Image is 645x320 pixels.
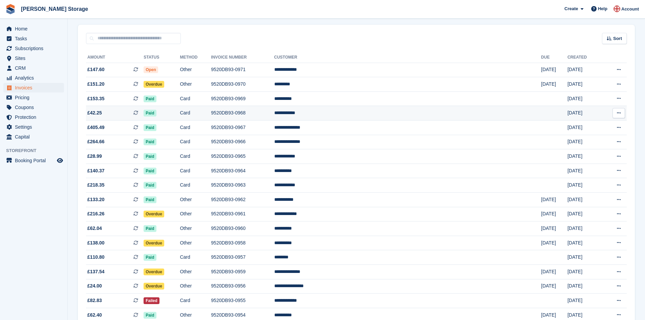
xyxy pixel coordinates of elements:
[567,250,602,265] td: [DATE]
[15,54,56,63] span: Sites
[144,138,156,145] span: Paid
[567,294,602,308] td: [DATE]
[144,254,156,261] span: Paid
[567,193,602,207] td: [DATE]
[3,122,64,132] a: menu
[211,294,274,308] td: 9520DB93-0955
[3,103,64,112] a: menu
[56,156,64,165] a: Preview store
[211,265,274,279] td: 9520DB93-0959
[180,265,211,279] td: Other
[144,81,164,88] span: Overdue
[180,106,211,121] td: Card
[87,66,105,73] span: £147.60
[211,250,274,265] td: 9520DB93-0957
[211,221,274,236] td: 9520DB93-0960
[144,312,156,319] span: Paid
[180,279,211,294] td: Other
[144,297,159,304] span: Failed
[144,225,156,232] span: Paid
[6,147,67,154] span: Storefront
[541,63,567,77] td: [DATE]
[144,52,180,63] th: Status
[3,112,64,122] a: menu
[144,283,164,290] span: Overdue
[567,149,602,164] td: [DATE]
[3,63,64,73] a: menu
[211,279,274,294] td: 9520DB93-0956
[567,164,602,178] td: [DATE]
[211,77,274,92] td: 9520DB93-0970
[567,178,602,193] td: [DATE]
[3,34,64,43] a: menu
[144,153,156,160] span: Paid
[87,95,105,102] span: £153.35
[15,156,56,165] span: Booking Portal
[211,164,274,178] td: 9520DB93-0964
[541,265,567,279] td: [DATE]
[567,91,602,106] td: [DATE]
[15,44,56,53] span: Subscriptions
[3,156,64,165] a: menu
[87,124,105,131] span: £405.49
[567,221,602,236] td: [DATE]
[15,83,56,92] span: Invoices
[211,121,274,135] td: 9520DB93-0967
[180,121,211,135] td: Card
[180,178,211,193] td: Card
[87,196,105,203] span: £133.20
[15,122,56,132] span: Settings
[3,73,64,83] a: menu
[180,149,211,164] td: Card
[87,297,102,304] span: £82.83
[567,279,602,294] td: [DATE]
[621,6,639,13] span: Account
[274,52,541,63] th: Customer
[567,121,602,135] td: [DATE]
[180,236,211,250] td: Other
[180,207,211,221] td: Other
[211,193,274,207] td: 9520DB93-0962
[211,63,274,77] td: 9520DB93-0971
[541,236,567,250] td: [DATE]
[87,182,105,189] span: £218.35
[87,153,102,160] span: £28.99
[15,73,56,83] span: Analytics
[144,269,164,275] span: Overdue
[613,35,622,42] span: Sort
[87,312,102,319] span: £62.40
[87,254,105,261] span: £110.80
[15,93,56,102] span: Pricing
[15,112,56,122] span: Protection
[211,52,274,63] th: Invoice Number
[5,4,16,14] img: stora-icon-8386f47178a22dfd0bd8f6a31ec36ba5ce8667c1dd55bd0f319d3a0aa187defe.svg
[87,138,105,145] span: £264.66
[87,81,105,88] span: £151.20
[211,207,274,221] td: 9520DB93-0961
[144,182,156,189] span: Paid
[87,239,105,247] span: £138.00
[211,106,274,121] td: 9520DB93-0968
[541,221,567,236] td: [DATE]
[180,77,211,92] td: Other
[180,63,211,77] td: Other
[567,106,602,121] td: [DATE]
[598,5,607,12] span: Help
[567,77,602,92] td: [DATE]
[180,91,211,106] td: Card
[3,132,64,142] a: menu
[567,135,602,149] td: [DATE]
[567,236,602,250] td: [DATE]
[567,207,602,221] td: [DATE]
[211,91,274,106] td: 9520DB93-0969
[87,167,105,174] span: £140.37
[15,34,56,43] span: Tasks
[3,93,64,102] a: menu
[15,63,56,73] span: CRM
[541,207,567,221] td: [DATE]
[541,279,567,294] td: [DATE]
[180,250,211,265] td: Card
[567,63,602,77] td: [DATE]
[567,265,602,279] td: [DATE]
[180,193,211,207] td: Other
